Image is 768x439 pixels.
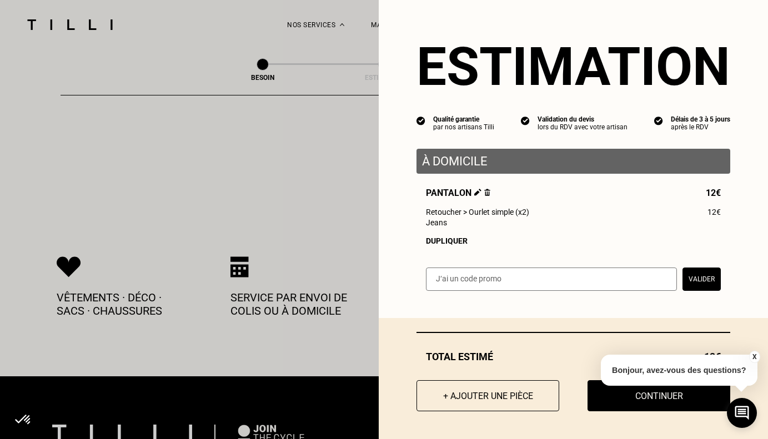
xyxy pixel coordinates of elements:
section: Estimation [416,36,730,98]
input: J‘ai un code promo [426,268,677,291]
img: Éditer [474,189,481,196]
button: X [749,351,760,363]
img: icon list info [521,115,530,125]
button: + Ajouter une pièce [416,380,559,411]
span: Retoucher > Ourlet simple (x2) [426,208,529,216]
img: icon list info [654,115,663,125]
p: À domicile [422,154,725,168]
div: Délais de 3 à 5 jours [671,115,730,123]
button: Valider [682,268,721,291]
span: Jeans [426,218,447,227]
div: Validation du devis [538,115,628,123]
div: Total estimé [416,351,730,362]
span: 12€ [707,208,721,216]
p: Bonjour, avez-vous des questions? [601,355,757,386]
div: lors du RDV avec votre artisan [538,123,628,131]
div: après le RDV [671,123,730,131]
div: par nos artisans Tilli [433,123,494,131]
img: Supprimer [484,189,490,196]
div: Dupliquer [426,236,721,245]
button: Continuer [588,380,730,411]
div: Qualité garantie [433,115,494,123]
span: Pantalon [426,188,490,198]
span: 12€ [706,188,721,198]
img: icon list info [416,115,425,125]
